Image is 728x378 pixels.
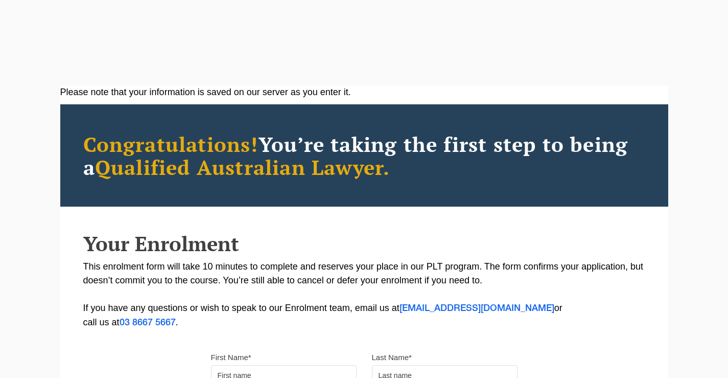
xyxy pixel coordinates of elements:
[83,232,645,255] h2: Your Enrolment
[211,352,251,363] label: First Name*
[83,132,645,179] h2: You’re taking the first step to being a
[83,130,259,158] span: Congratulations!
[83,260,645,330] p: This enrolment form will take 10 minutes to complete and reserves your place in our PLT program. ...
[60,85,668,99] div: Please note that your information is saved on our server as you enter it.
[372,352,412,363] label: Last Name*
[95,153,390,181] span: Qualified Australian Lawyer.
[120,319,176,327] a: 03 8667 5667
[400,304,554,313] a: [EMAIL_ADDRESS][DOMAIN_NAME]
